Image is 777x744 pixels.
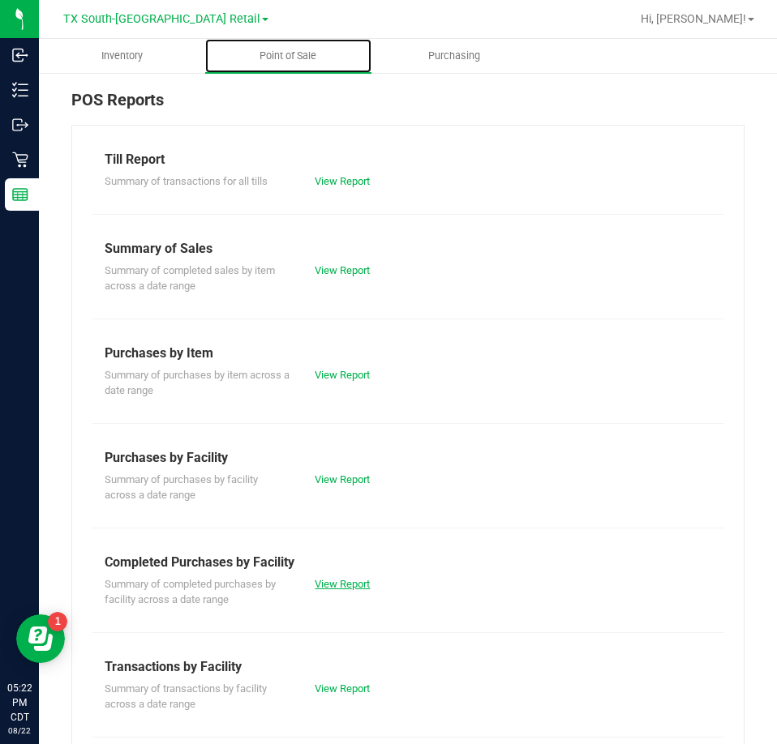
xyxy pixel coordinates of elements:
[79,49,165,63] span: Inventory
[105,264,275,293] span: Summary of completed sales by item across a date range
[315,473,370,485] a: View Report
[71,88,745,125] div: POS Reports
[105,578,276,606] span: Summary of completed purchases by facility across a date range
[315,369,370,381] a: View Report
[105,175,268,187] span: Summary of transactions for all tills
[105,473,258,502] span: Summary of purchases by facility across a date range
[12,117,28,133] inline-svg: Outbound
[105,369,290,397] span: Summary of purchases by item across a date range
[12,82,28,98] inline-svg: Inventory
[371,39,538,73] a: Purchasing
[641,12,746,25] span: Hi, [PERSON_NAME]!
[39,39,205,73] a: Inventory
[315,682,370,695] a: View Report
[205,39,371,73] a: Point of Sale
[105,553,711,572] div: Completed Purchases by Facility
[7,725,32,737] p: 08/22
[406,49,502,63] span: Purchasing
[105,448,711,468] div: Purchases by Facility
[12,186,28,203] inline-svg: Reports
[105,150,711,169] div: Till Report
[105,344,711,363] div: Purchases by Item
[48,612,67,631] iframe: Resource center unread badge
[12,47,28,63] inline-svg: Inbound
[315,175,370,187] a: View Report
[16,614,65,663] iframe: Resource center
[7,681,32,725] p: 05:22 PM CDT
[12,152,28,168] inline-svg: Retail
[63,12,260,26] span: TX South-[GEOGRAPHIC_DATA] Retail
[238,49,338,63] span: Point of Sale
[315,264,370,276] a: View Report
[315,578,370,590] a: View Report
[105,657,711,677] div: Transactions by Facility
[105,239,711,259] div: Summary of Sales
[105,682,267,711] span: Summary of transactions by facility across a date range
